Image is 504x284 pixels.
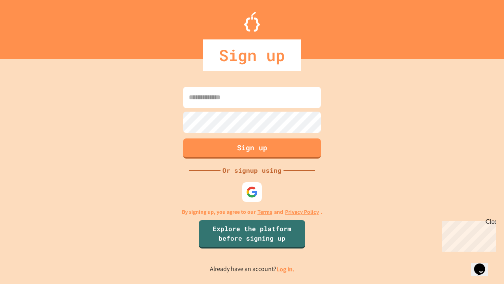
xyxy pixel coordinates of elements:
[244,12,260,32] img: Logo.svg
[199,220,305,248] a: Explore the platform before signing up
[3,3,54,50] div: Chat with us now!Close
[182,208,322,216] p: By signing up, you agree to our and .
[183,138,321,159] button: Sign up
[246,186,258,198] img: google-icon.svg
[203,39,301,71] div: Sign up
[276,265,295,273] a: Log in.
[220,166,283,175] div: Or signup using
[439,218,496,252] iframe: chat widget
[285,208,319,216] a: Privacy Policy
[210,264,295,274] p: Already have an account?
[258,208,272,216] a: Terms
[471,252,496,276] iframe: chat widget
